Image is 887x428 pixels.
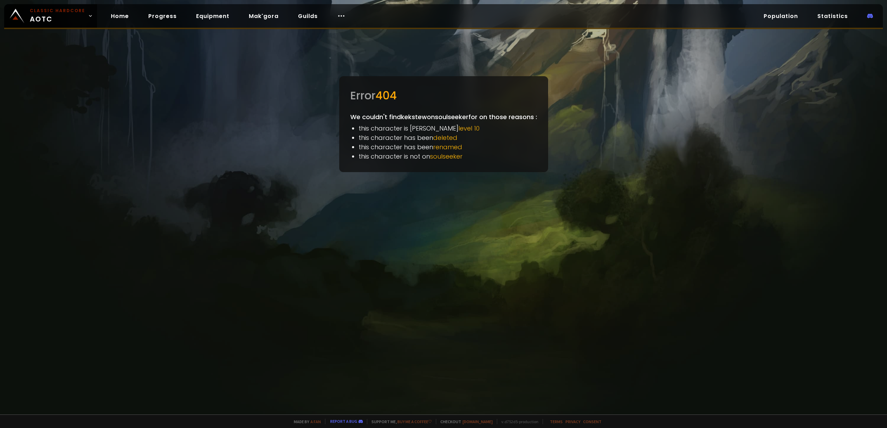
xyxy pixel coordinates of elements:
[565,419,580,424] a: Privacy
[436,419,493,424] span: Checkout
[359,142,537,152] li: this character has been
[243,9,284,23] a: Mak'gora
[497,419,538,424] span: v. d752d5 - production
[191,9,235,23] a: Equipment
[143,9,182,23] a: Progress
[330,419,357,424] a: Report a bug
[397,419,432,424] a: Buy me a coffee
[290,419,321,424] span: Made by
[550,419,563,424] a: Terms
[310,419,321,424] a: a fan
[433,143,462,151] span: renamed
[339,76,548,172] div: We couldn't find kekstew on soulseeker for on those reasons :
[292,9,323,23] a: Guilds
[583,419,601,424] a: Consent
[376,88,397,103] span: 404
[758,9,803,23] a: Population
[367,419,432,424] span: Support me,
[105,9,134,23] a: Home
[359,152,537,161] li: this character is not on
[30,8,85,14] small: Classic Hardcore
[350,87,537,104] div: Error
[812,9,853,23] a: Statistics
[4,4,97,28] a: Classic HardcoreAOTC
[463,419,493,424] a: [DOMAIN_NAME]
[430,152,463,161] span: soulseeker
[359,133,537,142] li: this character has been
[30,8,85,24] span: AOTC
[433,133,457,142] span: deleted
[359,124,537,133] li: this character is [PERSON_NAME]
[458,124,480,133] span: level 10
